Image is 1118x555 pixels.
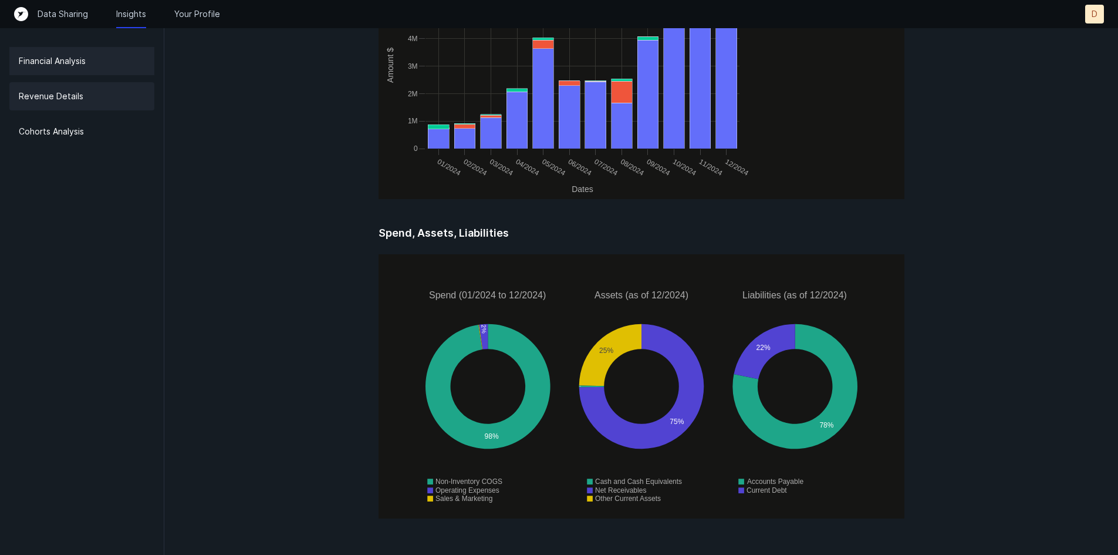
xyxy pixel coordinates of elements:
[379,226,904,254] h5: Spend, Assets, Liabilities
[19,125,84,139] p: Cohorts Analysis
[9,47,154,75] a: Financial Analysis
[116,8,146,20] a: Insights
[1092,8,1097,20] p: D
[19,54,86,68] p: Financial Analysis
[9,117,154,146] a: Cohorts Analysis
[38,8,88,20] a: Data Sharing
[174,8,220,20] a: Your Profile
[1085,5,1104,23] button: D
[19,89,83,103] p: Revenue Details
[9,82,154,110] a: Revenue Details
